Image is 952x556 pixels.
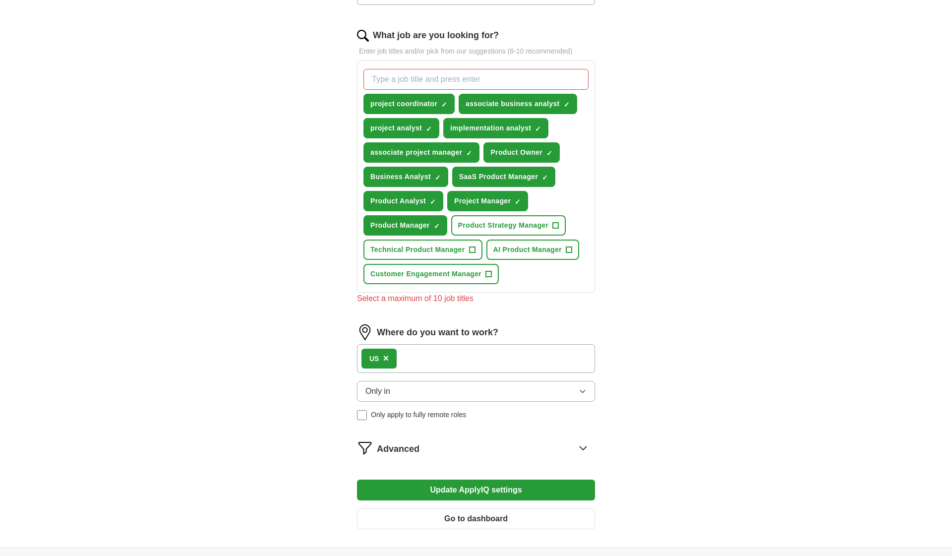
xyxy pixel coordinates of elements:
span: Only in [365,385,390,397]
button: associate business analyst✓ [459,94,577,114]
span: Only apply to fully remote roles [371,410,466,420]
span: ✓ [564,101,570,109]
input: Type a job title and press enter [363,69,589,90]
div: US [369,354,379,364]
img: location.png [357,324,373,340]
button: SaaS Product Manager✓ [452,167,556,187]
button: Business Analyst✓ [363,167,448,187]
img: filter [357,440,373,456]
label: Where do you want to work? [377,326,498,339]
button: Product Analyst✓ [363,191,443,211]
span: implementation analyst [450,123,531,133]
span: Project Manager [454,196,511,206]
button: Go to dashboard [357,508,595,529]
span: Business Analyst [370,172,431,182]
button: implementation analyst✓ [443,118,548,138]
span: × [383,353,389,364]
button: Customer Engagement Manager [363,264,499,284]
button: Only in [357,381,595,402]
span: ✓ [441,101,447,109]
span: Advanced [377,442,419,456]
span: ✓ [435,174,441,182]
span: Product Owner [490,147,542,158]
span: SaaS Product Manager [459,172,538,182]
span: associate business analyst [466,99,560,109]
span: ✓ [430,198,436,206]
button: project coordinator✓ [363,94,455,114]
button: project analyst✓ [363,118,439,138]
button: × [383,351,389,366]
button: Technical Product Manager [363,240,482,260]
span: ✓ [515,198,521,206]
span: AI Product Manager [493,245,562,255]
img: search.png [357,30,369,42]
span: associate project manager [370,147,462,158]
button: Product Strategy Manager [451,215,566,236]
input: Only apply to fully remote roles [357,410,367,420]
label: What job are you looking for? [373,29,499,42]
span: ✓ [546,149,552,157]
button: Product Manager✓ [363,215,447,236]
span: ✓ [426,125,432,133]
span: ✓ [466,149,472,157]
span: ✓ [542,174,548,182]
span: Product Manager [370,220,430,231]
span: project coordinator [370,99,437,109]
div: Select a maximum of 10 job titles [357,293,595,305]
p: Enter job titles and/or pick from our suggestions (6-10 recommended) [357,46,595,57]
button: Project Manager✓ [447,191,528,211]
span: project analyst [370,123,422,133]
span: Customer Engagement Manager [370,269,481,279]
span: ✓ [434,222,440,230]
button: associate project manager✓ [363,142,479,163]
span: ✓ [535,125,541,133]
span: Technical Product Manager [370,245,465,255]
span: Product Analyst [370,196,426,206]
span: Product Strategy Manager [458,220,549,231]
button: Product Owner✓ [483,142,560,163]
button: Update ApplyIQ settings [357,480,595,500]
button: AI Product Manager [486,240,580,260]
